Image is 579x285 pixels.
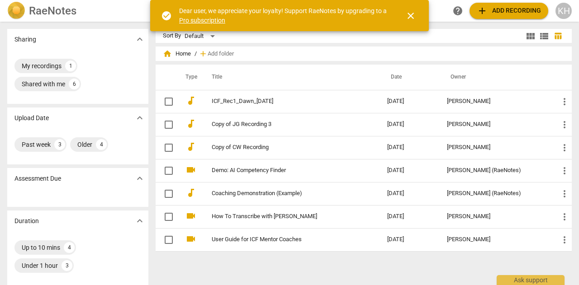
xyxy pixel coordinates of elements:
[447,121,545,128] div: [PERSON_NAME]
[440,65,552,90] th: Owner
[452,5,463,16] span: help
[195,51,197,57] span: /
[185,29,218,43] div: Default
[447,167,545,174] div: [PERSON_NAME] (RaeNotes)
[405,10,416,21] span: close
[133,172,147,185] button: Show more
[447,98,545,105] div: [PERSON_NAME]
[447,236,545,243] div: [PERSON_NAME]
[447,190,545,197] div: [PERSON_NAME] (RaeNotes)
[134,112,145,123] span: expand_more
[185,234,196,244] span: videocam
[163,49,191,58] span: Home
[179,17,225,24] a: Pro subscription
[380,90,440,113] td: [DATE]
[555,3,572,19] button: KH
[161,10,172,21] span: check_circle
[185,210,196,221] span: videocam
[212,167,355,174] a: Demo: AI Competency Finder
[22,61,62,70] div: My recordings
[559,188,570,199] span: more_vert
[201,65,380,90] th: Title
[14,35,36,44] p: Sharing
[208,51,234,57] span: Add folder
[537,29,551,43] button: List view
[212,121,355,128] a: Copy of JG Recording 3
[133,214,147,228] button: Show more
[400,5,422,27] button: Close
[185,164,196,175] span: videocam
[212,213,355,220] a: How To Transcribe with [PERSON_NAME]
[133,111,147,125] button: Show more
[62,260,72,271] div: 3
[163,49,172,58] span: home
[178,65,201,90] th: Type
[447,213,545,220] div: [PERSON_NAME]
[212,98,355,105] a: ICF_Rec1_Dawn_[DATE]
[133,33,147,46] button: Show more
[380,65,440,90] th: Date
[185,95,196,106] span: audiotrack
[559,211,570,222] span: more_vert
[380,159,440,182] td: [DATE]
[524,29,537,43] button: Tile view
[212,236,355,243] a: User Guide for ICF Mentor Coaches
[14,216,39,226] p: Duration
[380,228,440,251] td: [DATE]
[77,140,92,149] div: Older
[185,141,196,152] span: audiotrack
[554,32,562,40] span: table_chart
[380,113,440,136] td: [DATE]
[54,139,65,150] div: 3
[470,3,548,19] button: Upload
[22,243,60,252] div: Up to 10 mins
[212,190,355,197] a: Coaching Demonstration (Example)
[134,34,145,45] span: expand_more
[212,144,355,151] a: Copy of CW Recording
[559,165,570,176] span: more_vert
[134,173,145,184] span: expand_more
[477,5,488,16] span: add
[22,261,58,270] div: Under 1 hour
[185,118,196,129] span: audiotrack
[14,113,49,123] p: Upload Date
[179,6,389,25] div: Dear user, we appreciate your loyalty! Support RaeNotes by upgrading to a
[7,2,147,20] a: LogoRaeNotes
[185,187,196,198] span: audiotrack
[477,5,541,16] span: Add recording
[539,31,550,42] span: view_list
[559,142,570,153] span: more_vert
[525,31,536,42] span: view_module
[199,49,208,58] span: add
[64,242,75,253] div: 4
[380,136,440,159] td: [DATE]
[163,33,181,39] div: Sort By
[380,205,440,228] td: [DATE]
[447,144,545,151] div: [PERSON_NAME]
[14,174,61,183] p: Assessment Due
[450,3,466,19] a: Help
[134,215,145,226] span: expand_more
[29,5,76,17] h2: RaeNotes
[559,96,570,107] span: more_vert
[380,182,440,205] td: [DATE]
[551,29,565,43] button: Table view
[69,79,80,89] div: 6
[7,2,25,20] img: Logo
[559,119,570,130] span: more_vert
[65,61,76,71] div: 1
[22,79,65,89] div: Shared with me
[96,139,107,150] div: 4
[22,140,51,149] div: Past week
[497,275,565,285] div: Ask support
[559,234,570,245] span: more_vert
